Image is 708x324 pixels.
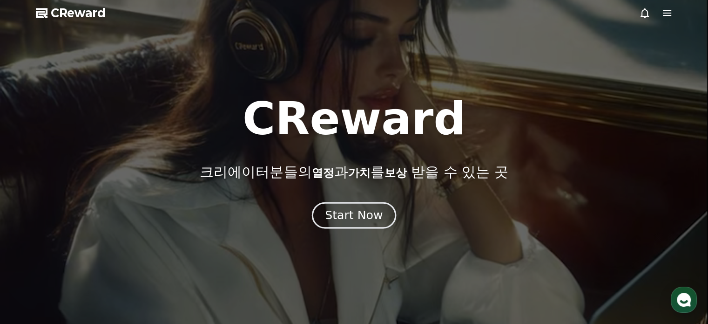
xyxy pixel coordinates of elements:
span: 설정 [144,261,155,268]
div: Start Now [325,207,383,223]
a: 설정 [120,247,179,270]
a: 홈 [3,247,61,270]
a: Start Now [314,212,394,221]
h1: CReward [243,97,465,141]
span: 열정 [311,166,334,179]
span: 가치 [348,166,370,179]
span: CReward [51,6,106,21]
a: CReward [36,6,106,21]
p: 크리에이터분들의 과 를 받을 수 있는 곳 [200,164,508,180]
span: 대화 [85,261,96,269]
span: 보상 [384,166,406,179]
a: 대화 [61,247,120,270]
button: Start Now [312,202,396,228]
span: 홈 [29,261,35,268]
